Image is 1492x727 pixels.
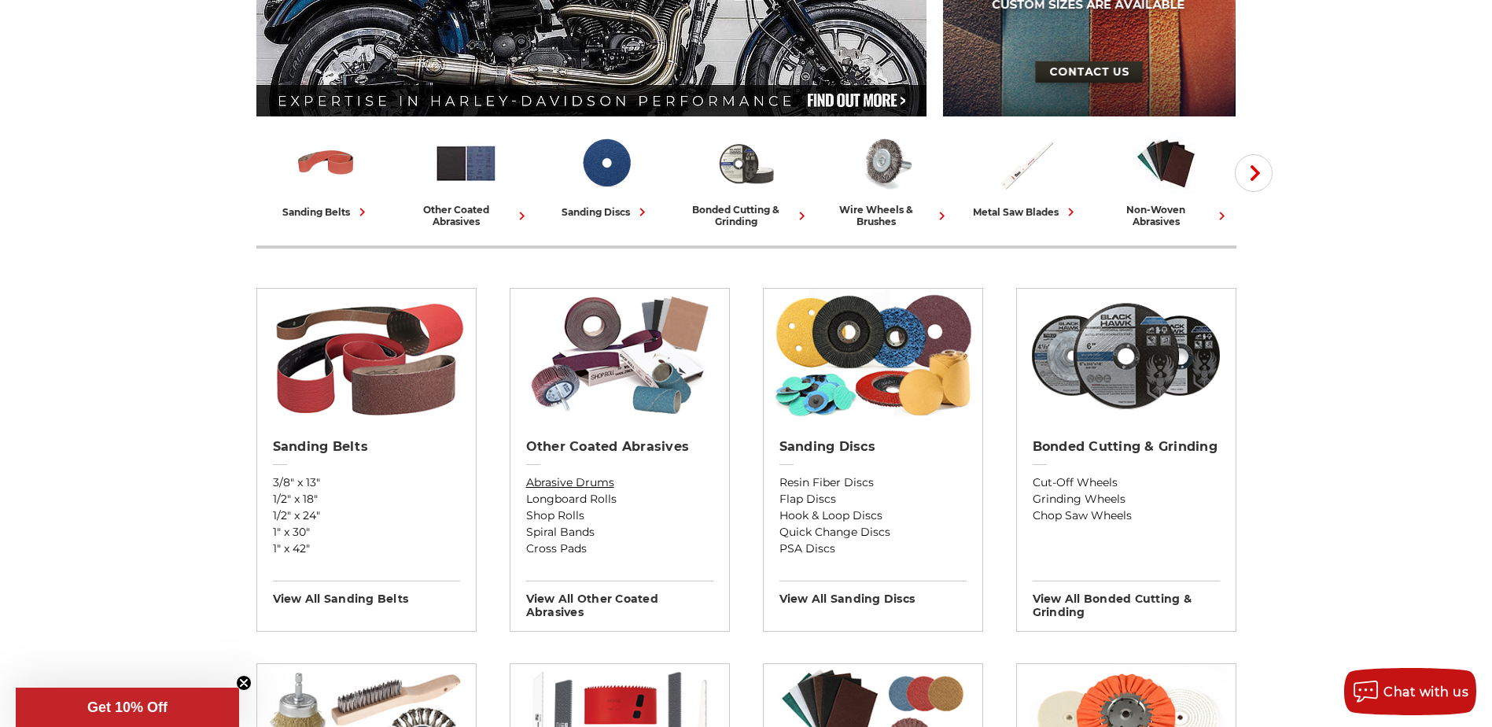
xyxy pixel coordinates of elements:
h3: View All sanding discs [779,581,967,606]
div: sanding discs [562,204,650,220]
img: Other Coated Abrasives [433,131,499,196]
a: Quick Change Discs [779,524,967,541]
h2: Sanding Discs [779,439,967,455]
a: PSA Discs [779,541,967,557]
a: Spiral Bands [526,524,713,541]
a: sanding belts [263,131,390,220]
h2: Bonded Cutting & Grinding [1033,439,1220,455]
a: Shop Rolls [526,507,713,524]
img: Sanding Belts [264,289,468,423]
a: other coated abrasives [403,131,530,227]
div: Get 10% OffClose teaser [16,688,239,727]
a: Chop Saw Wheels [1033,507,1220,524]
button: Close teaser [236,675,252,691]
h2: Other Coated Abrasives [526,439,713,455]
a: 1" x 30" [273,524,460,541]
div: other coated abrasives [403,204,530,227]
div: sanding belts [282,204,370,220]
h2: Sanding Belts [273,439,460,455]
a: 1/2" x 24" [273,507,460,524]
img: Sanding Discs [573,131,639,196]
a: Resin Fiber Discs [779,474,967,491]
span: Get 10% Off [87,699,168,715]
a: non-woven abrasives [1103,131,1230,227]
img: Non-woven Abrasives [1133,131,1199,196]
a: 3/8" x 13" [273,474,460,491]
img: Metal Saw Blades [993,131,1059,196]
a: sanding discs [543,131,670,220]
a: 1" x 42" [273,541,460,557]
a: Cut-Off Wheels [1033,474,1220,491]
img: Bonded Cutting & Grinding [1024,289,1228,423]
h3: View All sanding belts [273,581,460,606]
img: Bonded Cutting & Grinding [713,131,779,196]
img: Wire Wheels & Brushes [853,131,919,196]
img: Sanding Discs [771,289,974,423]
h3: View All other coated abrasives [526,581,713,619]
div: metal saw blades [973,204,1079,220]
a: Grinding Wheels [1033,491,1220,507]
div: wire wheels & brushes [823,204,950,227]
img: Other Coated Abrasives [518,289,721,423]
a: Abrasive Drums [526,474,713,491]
img: Sanding Belts [293,131,359,196]
div: non-woven abrasives [1103,204,1230,227]
a: Longboard Rolls [526,491,713,507]
span: Chat with us [1383,685,1468,699]
button: Chat with us [1344,668,1476,715]
button: Next [1235,154,1273,192]
div: bonded cutting & grinding [683,204,810,227]
a: Hook & Loop Discs [779,507,967,524]
a: 1/2" x 18" [273,491,460,507]
a: metal saw blades [963,131,1090,220]
h3: View All bonded cutting & grinding [1033,581,1220,619]
a: Flap Discs [779,491,967,507]
a: bonded cutting & grinding [683,131,810,227]
a: Cross Pads [526,541,713,557]
a: wire wheels & brushes [823,131,950,227]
